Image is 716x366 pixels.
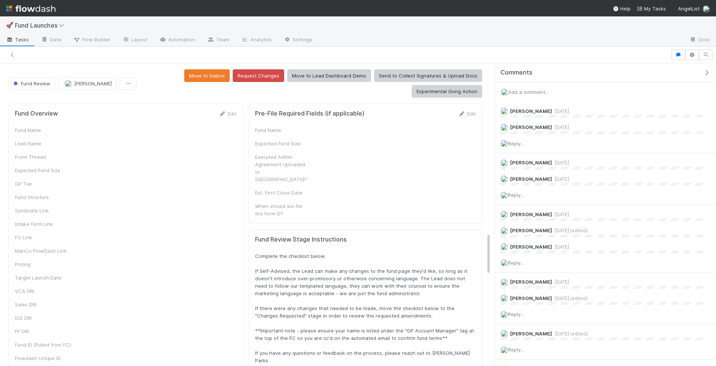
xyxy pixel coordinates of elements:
[500,330,508,337] img: avatar_892eb56c-5b5a-46db-bf0b-2a9023d0e8f8.png
[116,34,153,46] a: Layout
[255,110,364,117] h5: Pre-File Required Fields (if applicable)
[500,294,508,302] img: avatar_c597f508-4d28-4c7c-92e0-bd2d0d338f8e.png
[15,354,71,362] div: Flowdash Unique ID
[65,80,72,87] img: avatar_c597f508-4d28-4c7c-92e0-bd2d0d338f8e.png
[6,36,29,43] span: Tasks
[15,261,71,268] div: Pricing
[510,331,552,337] span: [PERSON_NAME]
[374,69,482,82] button: Send to Collect Signatures & Upload Docs
[552,160,569,165] span: [DATE]
[552,296,588,301] span: [DATE] (edited)
[15,153,71,161] div: Front Thread
[201,34,235,46] a: Team
[15,167,71,174] div: Expected Fund Size
[255,253,475,363] span: Complete the checklist below. If Self-Advised, the Lead can make any changes to the fund page the...
[6,22,13,28] span: 🚀
[255,153,311,183] div: Executed Admin Agreement Uploaded to [GEOGRAPHIC_DATA]?
[278,34,318,46] a: Settings
[500,192,508,199] img: avatar_892eb56c-5b5a-46db-bf0b-2a9023d0e8f8.png
[552,228,588,233] span: [DATE] (edited)
[508,260,524,266] span: Reply...
[15,314,71,322] div: IOS DRI
[255,189,311,196] div: Est. First Close Date
[15,207,71,214] div: Syndicate Link
[500,211,508,218] img: avatar_c597f508-4d28-4c7c-92e0-bd2d0d338f8e.png
[552,279,569,285] span: [DATE]
[35,34,67,46] a: Data
[500,227,508,234] img: avatar_768cd48b-9260-4103-b3ef-328172ae0546.png
[15,110,58,117] h5: Fund Overview
[9,77,55,90] button: Fund Review
[510,295,552,301] span: [PERSON_NAME]
[12,81,50,86] span: Fund Review
[510,108,552,114] span: [PERSON_NAME]
[255,236,476,243] h5: Fund Review Stage Instructions
[74,81,112,86] span: [PERSON_NAME]
[552,331,588,337] span: [DATE] (edited)
[500,259,508,266] img: avatar_892eb56c-5b5a-46db-bf0b-2a9023d0e8f8.png
[255,202,311,217] div: When should we file the Form D?
[15,140,71,147] div: Lead Name
[73,36,110,43] span: Flow Builder
[552,212,569,217] span: [DATE]
[703,5,710,13] img: avatar_892eb56c-5b5a-46db-bf0b-2a9023d0e8f8.png
[15,301,71,308] div: Sales DRI
[510,211,552,217] span: [PERSON_NAME]
[508,192,524,198] span: Reply...
[255,140,311,147] div: Expected Fund Size
[500,311,508,318] img: avatar_892eb56c-5b5a-46db-bf0b-2a9023d0e8f8.png
[15,341,71,348] div: Fund ID (Pulled from FC)
[500,175,508,183] img: avatar_892eb56c-5b5a-46db-bf0b-2a9023d0e8f8.png
[6,2,56,15] img: logo-inverted-e16ddd16eac7371096b0.svg
[458,111,476,117] a: Edit
[508,347,524,353] span: Reply...
[15,193,71,201] div: Fund Structure
[510,279,552,285] span: [PERSON_NAME]
[552,176,569,182] span: [DATE]
[510,124,552,130] span: [PERSON_NAME]
[508,311,524,317] span: Reply...
[500,140,508,147] img: avatar_892eb56c-5b5a-46db-bf0b-2a9023d0e8f8.png
[508,89,549,95] span: Add a comment...
[235,34,278,46] a: Analytics
[15,287,71,295] div: VCA DRI
[500,159,508,167] img: avatar_768cd48b-9260-4103-b3ef-328172ae0546.png
[58,77,117,90] button: [PERSON_NAME]
[15,220,71,228] div: Intake Form Link
[15,328,71,335] div: FF DRI
[500,69,533,76] span: Comments
[153,34,201,46] a: Automation
[510,244,552,250] span: [PERSON_NAME]
[15,234,71,241] div: FC Link
[510,176,552,182] span: [PERSON_NAME]
[637,5,666,12] a: My Tasks
[501,88,508,96] img: avatar_892eb56c-5b5a-46db-bf0b-2a9023d0e8f8.png
[500,243,508,250] img: avatar_768cd48b-9260-4103-b3ef-328172ae0546.png
[255,126,311,134] div: Fund Name
[500,107,508,115] img: avatar_c597f508-4d28-4c7c-92e0-bd2d0d338f8e.png
[500,124,508,131] img: avatar_768cd48b-9260-4103-b3ef-328172ae0546.png
[678,6,700,12] span: AngelList
[500,346,508,354] img: avatar_892eb56c-5b5a-46db-bf0b-2a9023d0e8f8.png
[15,274,71,281] div: Target Launch Date
[15,247,71,255] div: ManCo FlowDash Link
[412,85,482,98] button: Experimental Gong Action
[15,22,68,29] span: Fund Launches
[184,69,230,82] button: Move to Icebox
[233,69,284,82] button: Request Changes
[552,244,569,250] span: [DATE]
[510,227,552,233] span: [PERSON_NAME]
[15,126,71,134] div: Fund Name
[67,34,116,46] a: Flow Builder
[613,5,631,12] div: Help
[287,69,371,82] button: Move to Lead Dashboard Demo
[15,180,71,187] div: GP Tier
[552,108,569,114] span: [DATE]
[684,34,716,46] a: Docs
[637,6,666,12] span: My Tasks
[219,111,236,117] a: Edit
[500,278,508,286] img: avatar_892eb56c-5b5a-46db-bf0b-2a9023d0e8f8.png
[510,160,552,165] span: [PERSON_NAME]
[508,141,524,146] span: Reply...
[552,124,569,130] span: [DATE]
